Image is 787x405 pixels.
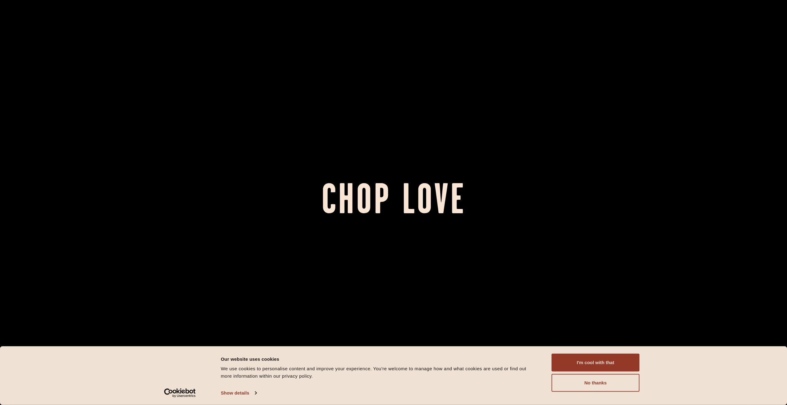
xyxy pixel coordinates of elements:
a: Show details [221,388,256,398]
button: I'm cool with that [552,354,639,372]
div: We use cookies to personalise content and improve your experience. You're welcome to manage how a... [221,365,538,380]
a: Usercentrics Cookiebot - opens in a new window [153,388,207,398]
button: No thanks [552,374,639,392]
div: Our website uses cookies [221,355,538,363]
